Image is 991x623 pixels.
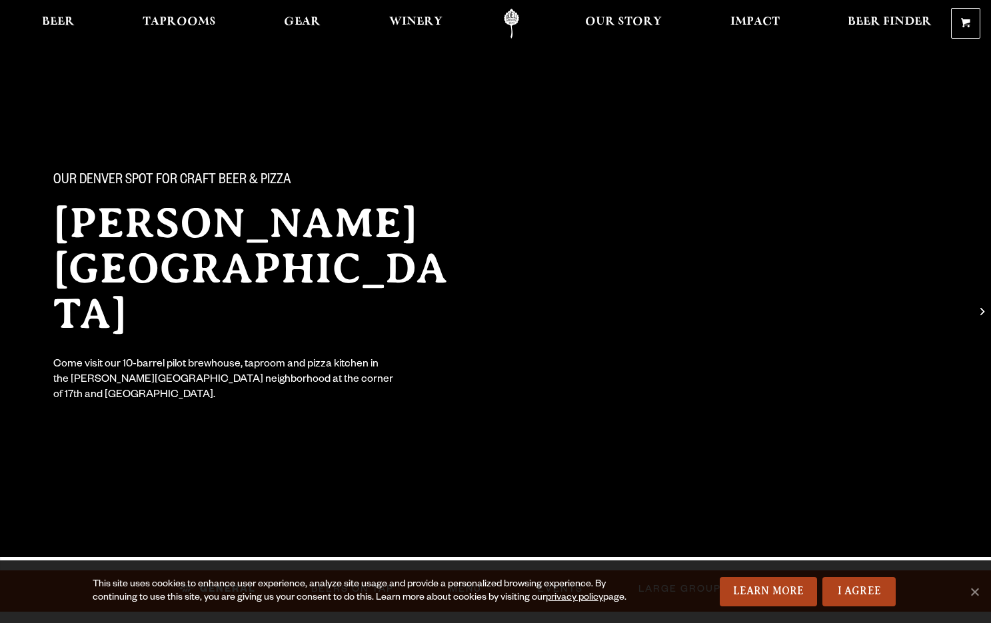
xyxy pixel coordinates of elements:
a: Learn More [720,577,818,606]
span: Beer Finder [848,17,932,27]
span: No [968,585,981,598]
a: Impact [722,9,788,39]
div: Come visit our 10-barrel pilot brewhouse, taproom and pizza kitchen in the [PERSON_NAME][GEOGRAPH... [53,358,395,404]
a: Taprooms [134,9,225,39]
span: Taprooms [143,17,216,27]
a: Our Story [576,9,670,39]
a: I Agree [822,577,896,606]
div: This site uses cookies to enhance user experience, analyze site usage and provide a personalized ... [93,578,647,605]
span: Our Story [585,17,662,27]
h2: [PERSON_NAME][GEOGRAPHIC_DATA] [53,201,469,336]
span: Our Denver spot for craft beer & pizza [53,173,291,190]
span: Impact [730,17,780,27]
a: Odell Home [487,9,536,39]
a: Gear [275,9,329,39]
span: Winery [389,17,443,27]
span: Beer [42,17,75,27]
a: Beer [33,9,83,39]
a: privacy policy [546,593,603,604]
a: Winery [381,9,451,39]
a: Beer Finder [839,9,940,39]
span: Gear [284,17,321,27]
